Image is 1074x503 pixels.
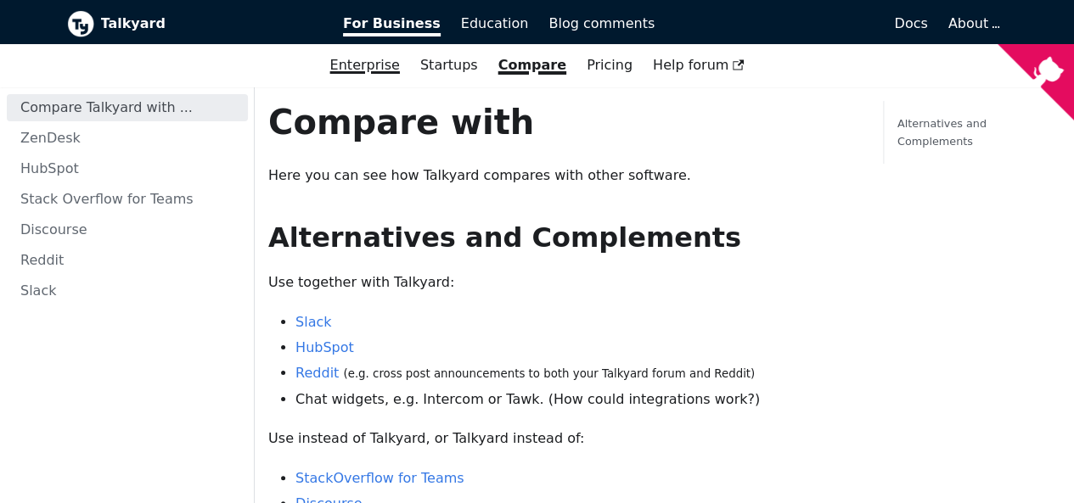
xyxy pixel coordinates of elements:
a: Education [451,9,539,38]
img: Talkyard logo [67,10,94,37]
a: Blog comments [538,9,665,38]
a: HubSpot [295,339,354,355]
small: (e.g. cross post announcements to both your Talkyard forum and Reddit) [343,367,755,380]
a: Discourse [7,216,248,243]
a: Reddit [295,365,339,381]
span: For Business [343,15,441,36]
a: HubSpot [7,155,248,182]
b: Talkyard [101,13,320,35]
a: Help forum [643,51,755,80]
a: About [948,15,998,31]
a: Alternatives and Complements [897,117,987,148]
a: Slack [295,314,331,330]
a: Talkyard logoTalkyard [67,10,320,37]
a: StackOverflow for Teams [295,470,464,486]
span: Education [461,15,529,31]
p: Use together with Talkyard: [268,271,856,293]
a: For Business [333,9,451,38]
a: Docs [665,9,938,38]
span: Help forum [653,57,745,73]
h1: Compare with [268,101,856,143]
a: Enterprise [320,51,410,80]
a: Compare [498,57,566,73]
a: ZenDesk [7,125,248,152]
span: Blog comments [548,15,655,31]
a: Pricing [576,51,643,80]
a: Stack Overflow for Teams [7,186,248,213]
a: Reddit [7,247,248,274]
a: Startups [410,51,488,80]
li: Chat widgets, e.g. Intercom or Tawk. (How could integrations work?) [295,388,856,411]
h2: Alternatives and Complements [268,221,856,254]
a: Slack [7,277,248,305]
a: Compare Talkyard with ... [7,94,248,121]
span: Docs [894,15,927,31]
p: Here you can see how Talkyard compares with other software. [268,165,856,187]
p: Use instead of Talkyard, or Talkyard instead of: [268,428,856,450]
